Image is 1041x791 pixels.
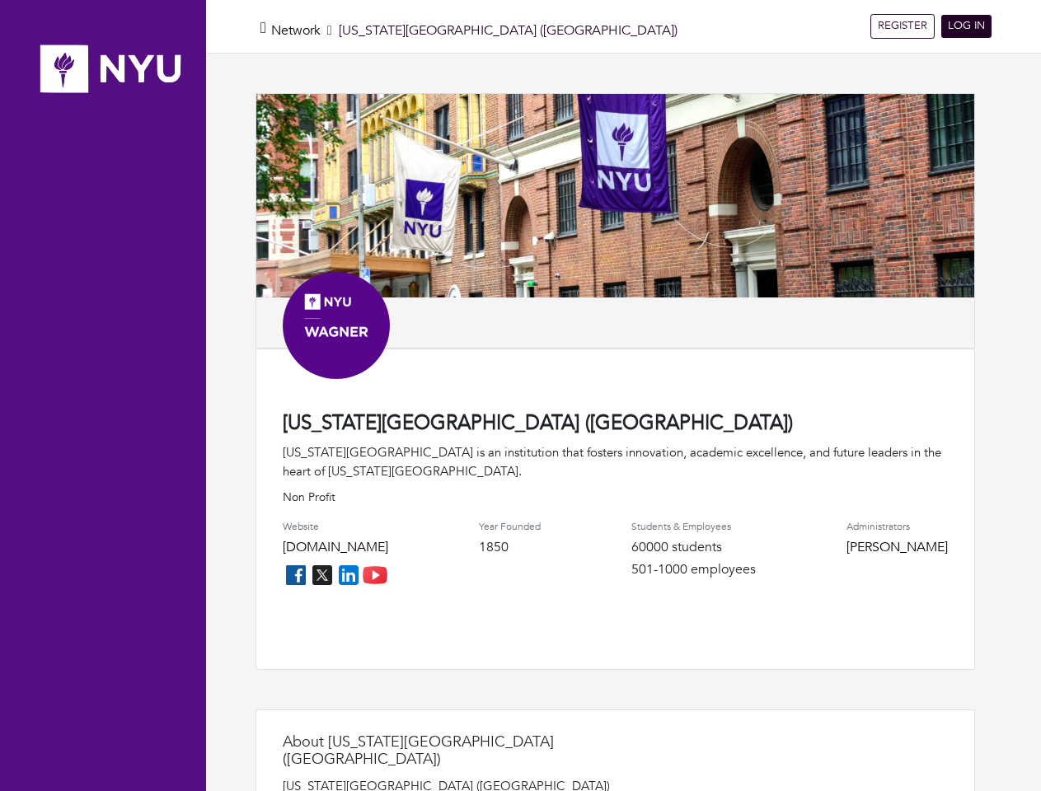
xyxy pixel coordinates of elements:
[16,29,190,107] img: nyu_logo.png
[479,521,541,532] h4: Year Founded
[631,521,756,532] h4: Students & Employees
[283,562,309,588] img: facebook_icon-256f8dfc8812ddc1b8eade64b8eafd8a868ed32f90a8d2bb44f507e1979dbc24.png
[335,562,362,588] img: linkedin_icon-84db3ca265f4ac0988026744a78baded5d6ee8239146f80404fb69c9eee6e8e7.png
[362,562,388,588] img: youtube_icon-fc3c61c8c22f3cdcae68f2f17984f5f016928f0ca0694dd5da90beefb88aa45e.png
[846,538,948,556] a: [PERSON_NAME]
[271,23,678,39] h5: [US_STATE][GEOGRAPHIC_DATA] ([GEOGRAPHIC_DATA])
[631,562,756,578] h4: 501-1000 employees
[283,733,612,769] h4: About [US_STATE][GEOGRAPHIC_DATA] ([GEOGRAPHIC_DATA])
[283,521,388,532] h4: Website
[631,540,756,555] h4: 60000 students
[846,521,948,532] h4: Administrators
[283,489,948,506] p: Non Profit
[283,412,948,436] h4: [US_STATE][GEOGRAPHIC_DATA] ([GEOGRAPHIC_DATA])
[941,15,992,38] a: LOG IN
[283,538,388,556] a: [DOMAIN_NAME]
[479,540,541,555] h4: 1850
[283,272,390,379] img: Social%20Media%20Avatar_Wagner.png
[256,94,974,298] img: NYUBanner.png
[283,443,948,480] div: [US_STATE][GEOGRAPHIC_DATA] is an institution that fosters innovation, academic excellence, and f...
[870,14,935,39] a: REGISTER
[309,562,335,588] img: twitter_icon-7d0bafdc4ccc1285aa2013833b377ca91d92330db209b8298ca96278571368c9.png
[271,21,321,40] a: Network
